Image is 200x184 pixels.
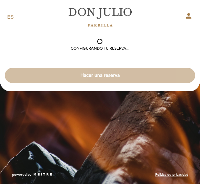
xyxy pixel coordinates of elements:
[184,12,193,22] button: person
[184,12,193,20] i: person
[71,46,129,51] div: Configurando tu reserva...
[33,173,53,176] img: MEITRE
[5,68,195,83] button: Hacer una reserva
[67,8,133,27] a: [PERSON_NAME]
[155,172,188,177] a: Política de privacidad
[12,172,53,177] a: powered by
[12,172,31,177] span: powered by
